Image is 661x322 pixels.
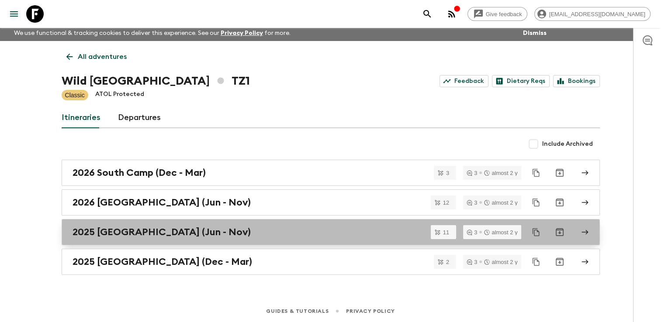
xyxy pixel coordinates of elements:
button: search adventures [419,5,436,23]
button: menu [5,5,23,23]
p: Classic [65,91,85,99]
button: Archive [551,223,568,241]
a: Itineraries [62,107,100,128]
button: Duplicate [528,254,544,270]
a: 2026 [GEOGRAPHIC_DATA] (Jun - Nov) [62,189,600,216]
div: 3 [467,230,477,235]
div: 3 [467,170,477,176]
a: Guides & Tutorials [266,306,329,316]
button: Archive [551,164,568,182]
div: [EMAIL_ADDRESS][DOMAIN_NAME] [534,7,651,21]
div: almost 2 y [484,230,517,235]
p: All adventures [78,51,127,62]
div: almost 2 y [484,200,517,206]
span: Include Archived [542,140,593,148]
h2: 2025 [GEOGRAPHIC_DATA] (Dec - Mar) [73,256,252,267]
button: Archive [551,253,568,271]
span: 11 [438,230,454,235]
span: 12 [438,200,454,206]
a: Feedback [440,75,488,87]
button: Dismiss [521,27,549,39]
button: Duplicate [528,165,544,181]
button: Archive [551,194,568,211]
a: Give feedback [467,7,527,21]
a: 2025 [GEOGRAPHIC_DATA] (Jun - Nov) [62,219,600,245]
p: ATOL Protected [95,90,144,100]
button: Duplicate [528,224,544,240]
a: Departures [118,107,161,128]
a: All adventures [62,48,132,65]
span: Give feedback [481,11,527,17]
h2: 2025 [GEOGRAPHIC_DATA] (Jun - Nov) [73,226,251,238]
h2: 2026 [GEOGRAPHIC_DATA] (Jun - Nov) [73,197,251,208]
span: [EMAIL_ADDRESS][DOMAIN_NAME] [544,11,650,17]
div: almost 2 y [484,170,517,176]
span: 3 [441,170,454,176]
h1: Wild [GEOGRAPHIC_DATA] TZ1 [62,72,250,90]
div: 3 [467,200,477,206]
a: Bookings [553,75,600,87]
button: Duplicate [528,195,544,210]
div: 3 [467,259,477,265]
h2: 2026 South Camp (Dec - Mar) [73,167,206,178]
a: Privacy Policy [346,306,395,316]
a: Dietary Reqs [492,75,550,87]
div: almost 2 y [484,259,517,265]
a: 2025 [GEOGRAPHIC_DATA] (Dec - Mar) [62,249,600,275]
span: 2 [441,259,454,265]
a: 2026 South Camp (Dec - Mar) [62,160,600,186]
p: We use functional & tracking cookies to deliver this experience. See our for more. [10,25,294,41]
a: Privacy Policy [221,30,263,36]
